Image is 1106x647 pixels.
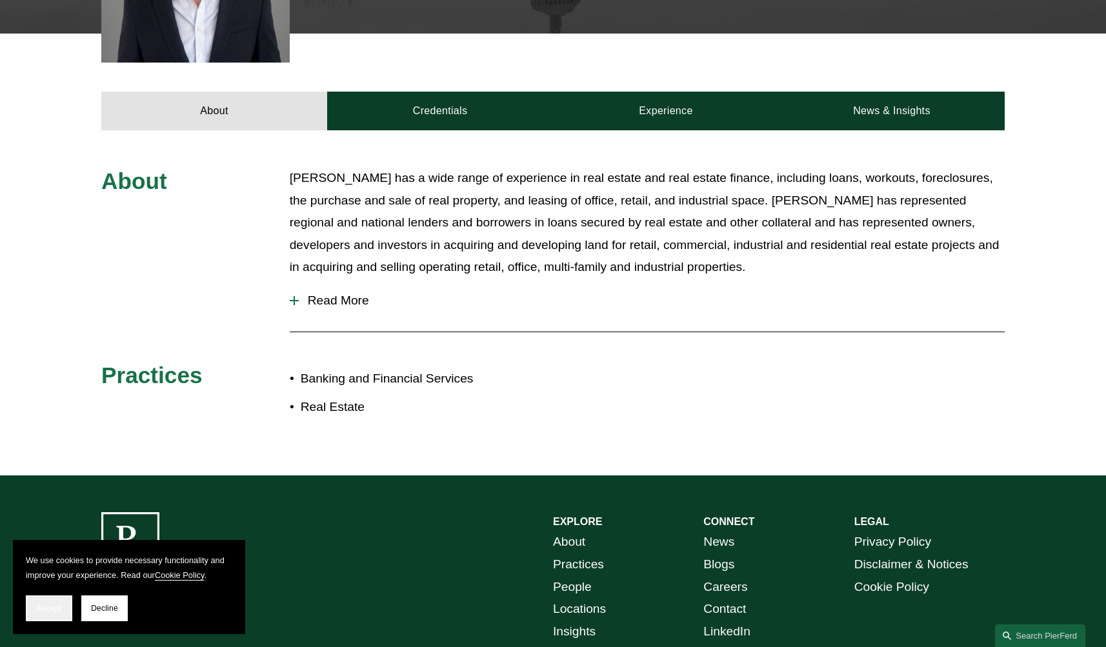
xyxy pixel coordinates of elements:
[290,284,1005,317] button: Read More
[26,595,72,621] button: Accept
[703,576,747,599] a: Careers
[854,516,889,527] strong: LEGAL
[703,553,734,576] a: Blogs
[854,576,929,599] a: Cookie Policy
[327,92,553,130] a: Credentials
[779,92,1005,130] a: News & Insights
[81,595,128,621] button: Decline
[301,368,553,390] p: Banking and Financial Services
[703,621,750,643] a: LinkedIn
[101,168,167,194] span: About
[13,540,245,634] section: Cookie banner
[854,531,931,553] a: Privacy Policy
[290,167,1005,279] p: [PERSON_NAME] has a wide range of experience in real estate and real estate finance, including lo...
[101,363,203,388] span: Practices
[703,531,734,553] a: News
[91,604,118,613] span: Decline
[703,598,746,621] a: Contact
[553,598,606,621] a: Locations
[553,92,779,130] a: Experience
[553,531,585,553] a: About
[155,570,205,580] a: Cookie Policy
[26,553,232,582] p: We use cookies to provide necessary functionality and improve your experience. Read our .
[101,92,327,130] a: About
[553,621,596,643] a: Insights
[995,624,1085,647] a: Search this site
[703,516,754,527] strong: CONNECT
[301,396,553,419] p: Real Estate
[553,516,602,527] strong: EXPLORE
[854,553,969,576] a: Disclaimer & Notices
[553,576,592,599] a: People
[37,604,61,613] span: Accept
[299,294,1005,308] span: Read More
[553,553,604,576] a: Practices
